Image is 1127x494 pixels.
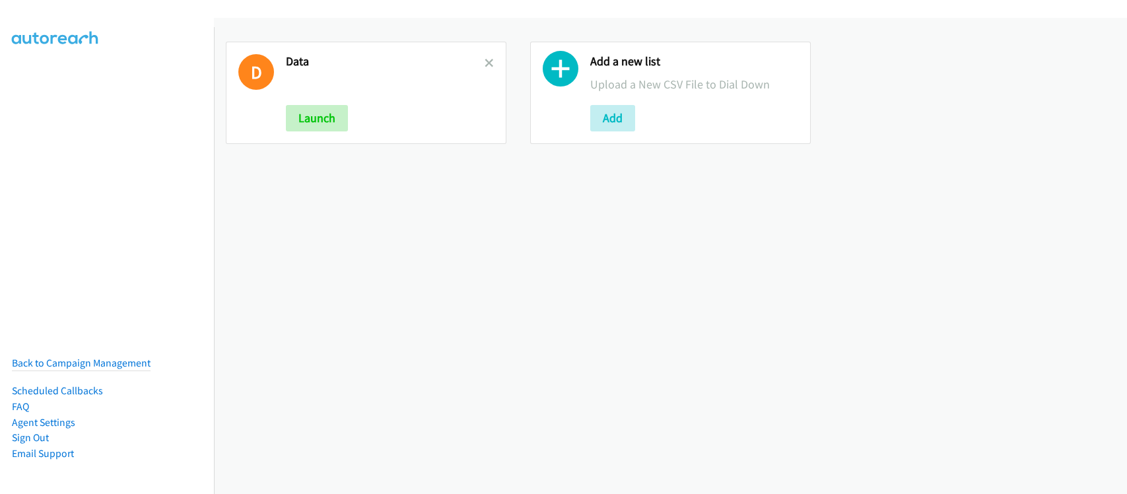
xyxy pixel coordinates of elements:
button: Launch [286,105,348,131]
a: Back to Campaign Management [12,357,151,369]
h2: Add a new list [590,54,798,69]
a: Email Support [12,447,74,460]
a: Scheduled Callbacks [12,384,103,397]
a: FAQ [12,400,29,413]
a: Agent Settings [12,416,75,429]
h2: Data [286,54,485,69]
h1: D [238,54,274,90]
p: Upload a New CSV File to Dial Down [590,75,798,93]
a: Sign Out [12,431,49,444]
button: Add [590,105,635,131]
